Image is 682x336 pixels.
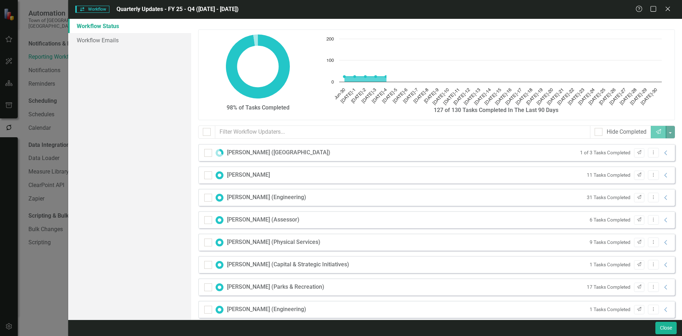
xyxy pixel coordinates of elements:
text: [DATE]-3 [361,87,377,104]
div: [PERSON_NAME] (Assessor) [227,216,299,224]
text: [DATE]-10 [432,87,450,106]
text: [DATE]-28 [619,87,638,106]
span: Workflow [75,6,109,13]
text: [DATE]-18 [515,87,534,106]
text: [DATE]-22 [557,87,575,106]
text: [DATE]-25 [588,87,606,106]
text: [DATE]-17 [505,87,523,106]
text: 100 [326,58,334,63]
small: 11 Tasks Completed [587,172,630,178]
span: Quarterly Updates - FY 25 - Q4 ([DATE] - [DATE]) [117,6,239,12]
path: Jul-1, 24. Tasks Completed. [353,75,356,78]
text: [DATE]-30 [640,87,658,106]
text: [DATE]-29 [629,87,648,106]
a: Workflow Status [68,19,191,33]
div: [PERSON_NAME] (Parks & Recreation) [227,283,324,291]
text: [DATE]-9 [423,87,440,104]
button: Close [655,322,677,334]
text: [DATE]-19 [525,87,544,106]
strong: 127 of 130 Tasks Completed In The Last 90 Days [434,107,558,113]
text: [DATE]-5 [381,87,398,104]
path: Jul-2, 24. Tasks Completed. [364,75,367,78]
text: [DATE]-13 [463,87,481,106]
text: 0 [331,80,334,85]
small: 1 Tasks Completed [590,261,630,268]
text: [DATE]-21 [546,87,565,106]
text: [DATE]-26 [598,87,617,106]
text: [DATE]-7 [402,87,419,104]
small: 9 Tasks Completed [590,239,630,246]
text: [DATE]-16 [494,87,513,106]
text: [DATE]-23 [567,87,585,106]
path: Jul-3, 24. Tasks Completed. [374,75,377,78]
div: [PERSON_NAME] (Engineering) [227,305,306,314]
text: [DATE]-6 [392,87,408,104]
text: [DATE]-24 [578,87,596,106]
small: 1 Tasks Completed [590,306,630,313]
div: [PERSON_NAME] [227,171,270,179]
text: [DATE]-4 [371,87,388,104]
text: [DATE]-1 [340,87,357,104]
small: 1 of 3 Tasks Completed [580,149,630,156]
div: Hide Completed [607,128,646,136]
small: 17 Tasks Completed [587,284,630,290]
text: [DATE]-27 [609,87,627,106]
input: Filter Workflow Updaters... [215,126,591,139]
div: Chart. Highcharts interactive chart. [323,35,669,106]
div: [PERSON_NAME] ([GEOGRAPHIC_DATA]) [227,149,330,157]
strong: 98% of Tasks Completed [227,104,289,111]
path: Jun-30, 24. Tasks Completed. [343,75,346,78]
text: [DATE]-15 [484,87,502,106]
text: 200 [326,37,334,42]
text: Jun-30 [333,87,346,100]
text: [DATE]-20 [536,87,554,106]
svg: Interactive chart [323,35,665,106]
small: 6 Tasks Completed [590,217,630,223]
text: [DATE]-2 [350,87,367,104]
div: [PERSON_NAME] (Physical Services) [227,238,320,246]
path: Jul-4, 24. Tasks Completed. [384,75,387,78]
small: 31 Tasks Completed [587,194,630,201]
text: [DATE]-11 [443,87,461,106]
text: [DATE]-8 [413,87,429,104]
div: [PERSON_NAME] (Capital & Strategic Initiatives) [227,261,349,269]
div: [PERSON_NAME] (Engineering) [227,193,306,202]
a: Workflow Emails [68,33,191,47]
text: [DATE]-12 [453,87,471,106]
text: [DATE]-14 [473,87,492,106]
